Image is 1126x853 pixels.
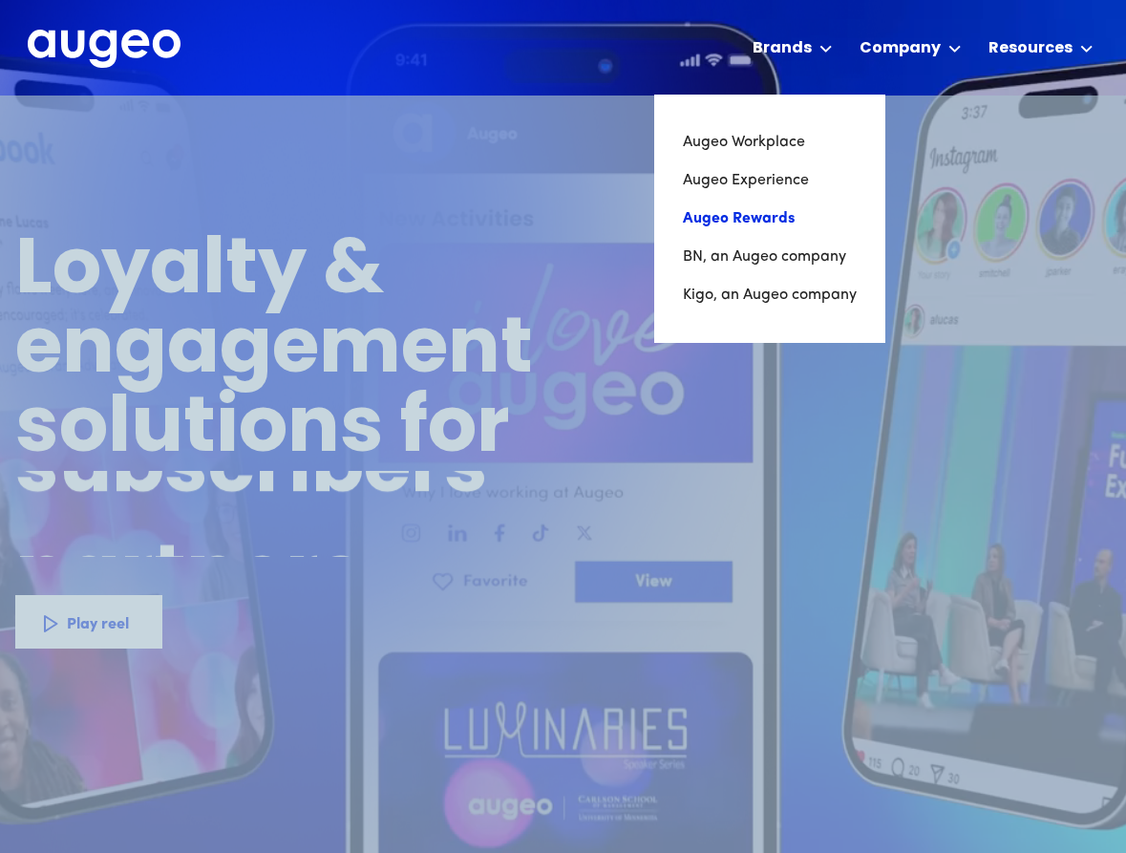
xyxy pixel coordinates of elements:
a: Kigo, an Augeo company [683,276,857,314]
img: Augeo's full logo in white. [28,30,181,69]
nav: Brands [654,95,885,343]
a: home [28,30,181,70]
div: Brands [753,37,812,60]
a: BN, an Augeo company [683,238,857,276]
div: Resources [988,37,1073,60]
a: Augeo Experience [683,161,857,200]
a: Augeo Workplace [683,123,857,161]
div: Company [860,37,941,60]
a: Augeo Rewards [683,200,857,238]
